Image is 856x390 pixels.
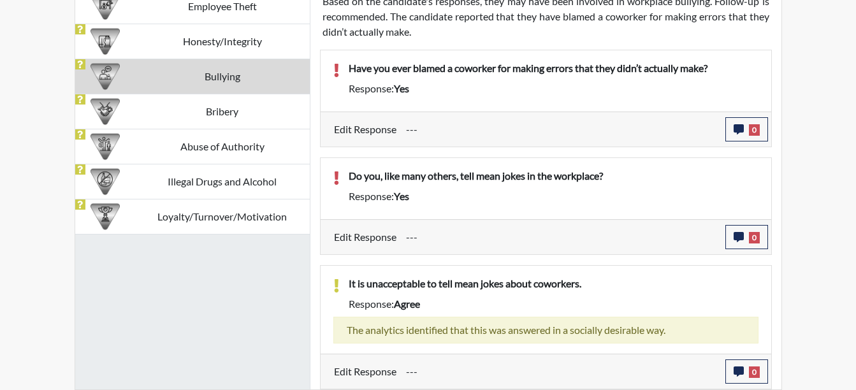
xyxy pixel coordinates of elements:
[135,94,310,129] td: Bribery
[349,168,758,184] p: Do you, like many others, tell mean jokes in the workplace?
[91,27,120,56] img: CATEGORY%20ICON-11.a5f294f4.png
[91,167,120,196] img: CATEGORY%20ICON-12.0f6f1024.png
[135,129,310,164] td: Abuse of Authority
[725,359,768,384] button: 0
[394,298,420,310] span: agree
[91,202,120,231] img: CATEGORY%20ICON-17.40ef8247.png
[339,189,768,204] div: Response:
[333,317,758,343] div: The analytics identified that this was answered in a socially desirable way.
[749,124,760,136] span: 0
[334,225,396,249] label: Edit Response
[135,164,310,199] td: Illegal Drugs and Alcohol
[135,59,310,94] td: Bullying
[334,359,396,384] label: Edit Response
[135,199,310,234] td: Loyalty/Turnover/Motivation
[135,24,310,59] td: Honesty/Integrity
[749,232,760,243] span: 0
[725,117,768,141] button: 0
[349,61,758,76] p: Have you ever blamed a coworker for making errors that they didn’t actually make?
[396,359,725,384] div: Update the test taker's response, the change might impact the score
[91,132,120,161] img: CATEGORY%20ICON-01.94e51fac.png
[339,296,768,312] div: Response:
[394,82,409,94] span: yes
[725,225,768,249] button: 0
[91,97,120,126] img: CATEGORY%20ICON-03.c5611939.png
[91,62,120,91] img: CATEGORY%20ICON-04.6d01e8fa.png
[349,276,758,291] p: It is unacceptable to tell mean jokes about coworkers.
[396,117,725,141] div: Update the test taker's response, the change might impact the score
[394,190,409,202] span: yes
[749,366,760,378] span: 0
[339,81,768,96] div: Response:
[334,117,396,141] label: Edit Response
[396,225,725,249] div: Update the test taker's response, the change might impact the score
